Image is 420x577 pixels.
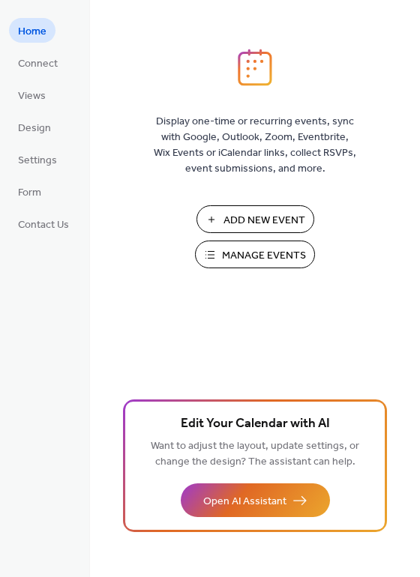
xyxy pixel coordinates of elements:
span: Display one-time or recurring events, sync with Google, Outlook, Zoom, Eventbrite, Wix Events or ... [154,114,356,177]
a: Form [9,179,50,204]
a: Contact Us [9,211,78,236]
img: logo_icon.svg [238,49,272,86]
span: Edit Your Calendar with AI [181,414,330,435]
span: Form [18,185,41,201]
span: Add New Event [223,213,305,229]
button: Manage Events [195,241,315,268]
span: Home [18,24,46,40]
span: Design [18,121,51,136]
span: Manage Events [222,248,306,264]
a: Settings [9,147,66,172]
a: Design [9,115,60,139]
a: Connect [9,50,67,75]
a: Home [9,18,55,43]
span: Open AI Assistant [203,494,286,510]
button: Open AI Assistant [181,483,330,517]
span: Contact Us [18,217,69,233]
span: Connect [18,56,58,72]
span: Want to adjust the layout, update settings, or change the design? The assistant can help. [151,436,359,472]
span: Settings [18,153,57,169]
a: Views [9,82,55,107]
span: Views [18,88,46,104]
button: Add New Event [196,205,314,233]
